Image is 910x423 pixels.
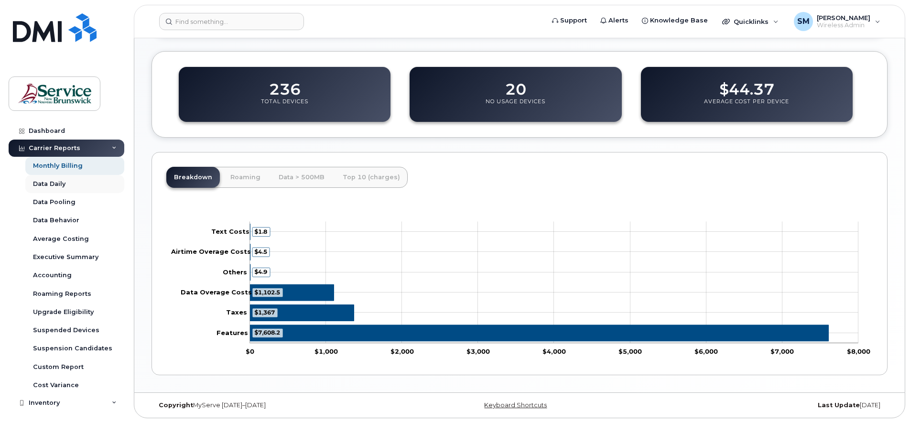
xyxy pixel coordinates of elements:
a: Support [545,11,594,30]
tspan: $4,000 [542,347,566,355]
dd: 236 [269,71,301,98]
tspan: $4.5 [254,248,267,255]
div: [DATE] [642,401,888,409]
div: MyServe [DATE]–[DATE] [152,401,397,409]
a: Breakdown [166,167,220,188]
a: Keyboard Shortcuts [484,401,547,409]
tspan: $2,000 [390,347,414,355]
g: Chart [171,222,870,355]
tspan: $1,000 [314,347,338,355]
tspan: $5,000 [618,347,642,355]
p: Average Cost Per Device [704,98,789,115]
a: Top 10 (charges) [335,167,408,188]
tspan: Text Costs [211,228,249,235]
a: Knowledge Base [635,11,715,30]
tspan: Features [217,329,248,336]
tspan: $7,000 [770,347,794,355]
tspan: $6,000 [694,347,718,355]
input: Find something... [159,13,304,30]
tspan: $0 [246,347,254,355]
tspan: Airtime Overage Costs [171,248,251,255]
tspan: $8,000 [847,347,870,355]
span: Alerts [608,16,628,25]
span: Wireless Admin [817,22,870,29]
tspan: Taxes [226,308,247,316]
strong: Last Update [818,401,860,409]
p: No Usage Devices [486,98,545,115]
strong: Copyright [159,401,193,409]
span: [PERSON_NAME] [817,14,870,22]
tspan: $1.8 [254,228,267,235]
p: Total Devices [261,98,308,115]
a: Alerts [594,11,635,30]
tspan: $3,000 [466,347,490,355]
div: Sonia Manuel [787,12,887,31]
a: Data > 500MB [271,167,332,188]
tspan: Others [223,268,247,276]
span: SM [797,16,810,27]
span: Support [560,16,587,25]
div: Quicklinks [715,12,785,31]
tspan: $1,102.5 [254,289,280,296]
dd: 20 [505,71,526,98]
tspan: $7,608.2 [254,329,280,336]
a: Roaming [223,167,268,188]
span: Knowledge Base [650,16,708,25]
tspan: $4.9 [254,268,267,275]
dd: $44.37 [719,71,774,98]
tspan: Data Overage Costs [181,288,252,296]
span: Quicklinks [734,18,769,25]
tspan: $1,367 [254,309,275,316]
g: Series [250,224,829,341]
